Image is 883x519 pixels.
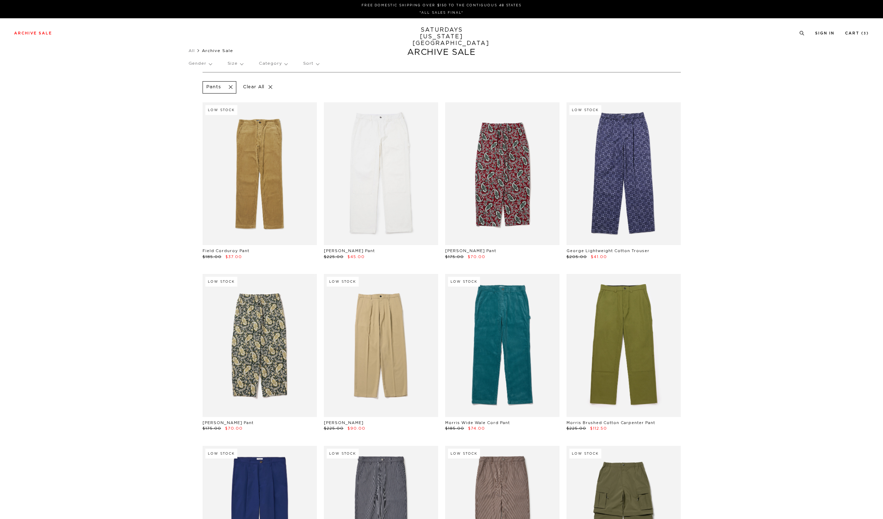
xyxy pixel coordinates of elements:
[205,449,237,459] div: Low Stock
[203,427,221,430] span: $175.00
[240,81,276,94] p: Clear All
[203,421,254,425] a: [PERSON_NAME] Pant
[225,255,242,259] span: $37.00
[205,105,237,115] div: Low Stock
[206,84,221,90] p: Pants
[327,277,359,287] div: Low Stock
[448,449,480,459] div: Low Stock
[203,249,249,253] a: Field Corduroy Pant
[445,427,464,430] span: $185.00
[205,277,237,287] div: Low Stock
[347,255,365,259] span: $45.00
[327,449,359,459] div: Low Stock
[188,56,212,72] p: Gender
[569,449,601,459] div: Low Stock
[324,249,375,253] a: [PERSON_NAME] Pant
[845,31,869,35] a: Cart (3)
[567,249,650,253] a: George Lightweight Cotton Trouser
[303,56,319,72] p: Sort
[203,255,222,259] span: $185.00
[569,105,601,115] div: Low Stock
[259,56,287,72] p: Category
[591,255,607,259] span: $41.00
[228,56,243,72] p: Size
[202,49,233,53] span: Archive Sale
[567,255,587,259] span: $205.00
[188,49,195,53] a: All
[445,421,510,425] a: Morris Wide Wale Cord Pant
[448,277,480,287] div: Low Stock
[567,421,655,425] a: Morris Brushed Cotton Carpenter Pant
[225,427,243,430] span: $70.00
[468,255,485,259] span: $70.00
[324,421,364,425] a: [PERSON_NAME]
[864,32,866,35] small: 3
[468,427,485,430] span: $74.00
[445,249,496,253] a: [PERSON_NAME] Pant
[324,255,344,259] span: $225.00
[17,10,866,15] p: *ALL SALES FINAL*
[324,427,344,430] span: $225.00
[815,31,834,35] a: Sign In
[17,3,866,8] p: FREE DOMESTIC SHIPPING OVER $150 TO THE CONTIGUOUS 48 STATES
[347,427,365,430] span: $90.00
[14,31,52,35] a: Archive Sale
[412,27,471,47] a: SATURDAYS[US_STATE][GEOGRAPHIC_DATA]
[590,427,607,430] span: $112.50
[567,427,586,430] span: $225.00
[445,255,464,259] span: $175.00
